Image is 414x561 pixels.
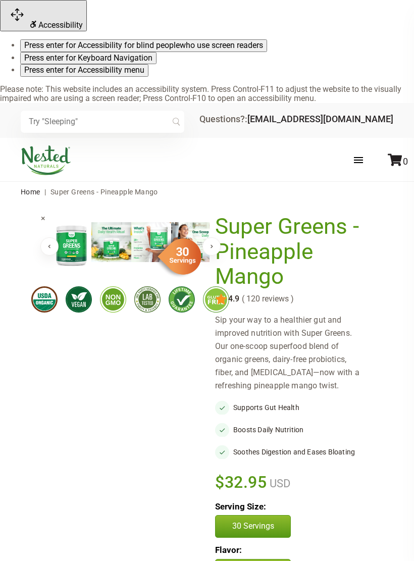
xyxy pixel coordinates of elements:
img: star.svg [215,293,227,305]
span: 4.9 [227,294,239,303]
b: Flavor: [215,545,242,555]
li: Boosts Daily Nutrition [215,423,373,437]
button: Press enter for Accessibility for blind peoplewho use screen readers [20,39,267,52]
span: 0 [403,156,408,167]
img: Super Greens - Pineapple Mango [51,222,91,268]
p: 30 Servings [226,521,280,532]
a: [EMAIL_ADDRESS][DOMAIN_NAME] [247,114,393,124]
button: Next [202,237,221,256]
input: Try "Sleeping" [21,111,184,133]
nav: breadcrumbs [21,182,393,202]
span: × [41,214,45,223]
div: Questions?: [199,115,393,124]
button: Press enter for Keyboard Navigation [20,52,157,64]
span: $32.95 [215,471,267,493]
span: who use screen readers [180,40,263,50]
img: vegan [66,286,92,313]
button: Press enter for Accessibility menu [20,64,148,76]
span: Accessibility [38,20,83,30]
img: Super Greens - Pineapple Mango [171,222,211,262]
img: usdaorganic [31,286,58,313]
a: 0 [388,156,408,167]
span: USD [267,477,290,490]
button: 30 Servings [215,515,291,537]
button: Previous [40,237,59,256]
img: gmofree [100,286,126,313]
h1: Super Greens - Pineapple Mango [215,214,368,289]
img: Nested Naturals [21,145,71,175]
span: ( 120 reviews ) [239,294,294,303]
div: Sip your way to a healthier gut and improved nutrition with Super Greens. Our one-scoop superfood... [215,314,373,392]
li: Supports Gut Health [215,400,373,415]
span: Super Greens - Pineapple Mango [50,188,158,196]
span: | [42,188,48,196]
a: Home [21,188,40,196]
img: glutenfree [203,286,229,313]
img: lifetimeguarantee [169,286,195,313]
img: Super Greens - Pineapple Mango [131,222,171,262]
img: thirdpartytested [134,286,161,313]
li: Soothes Digestion and Eases Bloating [215,445,373,459]
img: sg-servings-30.png [151,235,201,278]
b: Serving Size: [215,501,266,512]
img: Super Greens - Pineapple Mango [91,222,131,262]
